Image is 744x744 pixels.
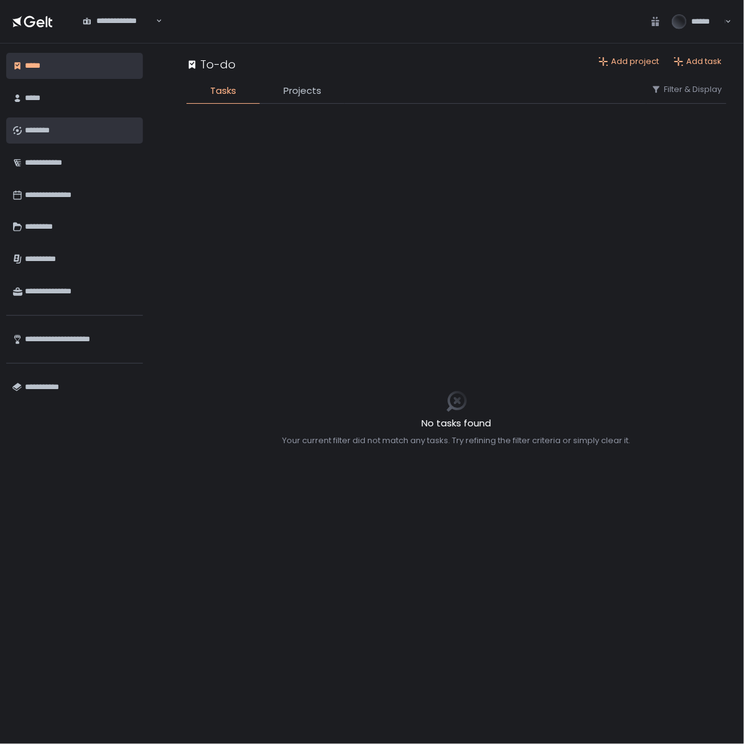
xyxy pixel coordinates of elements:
[283,435,631,446] div: Your current filter did not match any tasks. Try refining the filter criteria or simply clear it.
[651,84,722,95] button: Filter & Display
[674,56,722,67] button: Add task
[210,84,236,98] span: Tasks
[283,84,321,98] span: Projects
[186,56,236,73] div: To-do
[75,8,162,34] div: Search for option
[154,15,154,27] input: Search for option
[599,56,659,67] button: Add project
[283,416,631,431] h2: No tasks found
